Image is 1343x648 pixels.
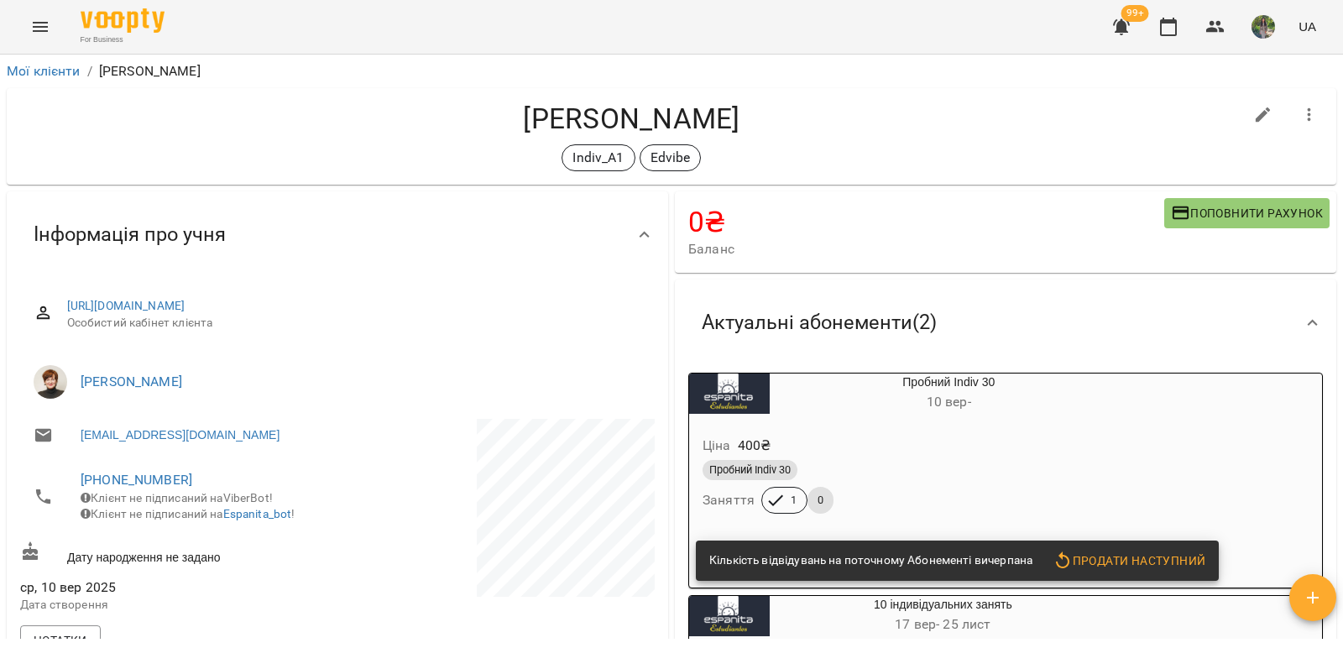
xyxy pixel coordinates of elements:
span: Особистий кабінет клієнта [67,315,641,332]
a: [URL][DOMAIN_NAME] [67,299,186,312]
span: 17 вер - 25 лист [895,616,990,632]
div: 10 індивідуальних занять [689,596,770,636]
p: Дата створення [20,597,334,614]
span: 0 [807,493,833,508]
span: Клієнт не підписаний на ViberBot! [81,491,273,504]
nav: breadcrumb [7,61,1336,81]
span: Пробний Indiv 30 [703,462,797,478]
h4: 0 ₴ [688,205,1164,239]
a: [PERSON_NAME] [81,374,182,389]
button: Поповнити рахунок [1164,198,1330,228]
p: 400 ₴ [738,436,771,456]
span: 10 вер - [927,394,971,410]
li: / [87,61,92,81]
div: Кількість відвідувань на поточному Абонементі вичерпана [709,546,1032,576]
div: Edvibe [640,144,702,171]
span: 1 [781,493,807,508]
span: Поповнити рахунок [1171,203,1323,223]
span: Інформація про учня [34,222,226,248]
p: Indiv_A1 [572,148,624,168]
a: [EMAIL_ADDRESS][DOMAIN_NAME] [81,426,280,443]
span: Продати наступний [1053,551,1205,571]
span: ср, 10 вер 2025 [20,577,334,598]
a: Espanita_bot [223,507,292,520]
button: Пробний Indiv 3010 вер- Ціна400₴Пробний Indiv 30Заняття10 [689,374,1128,534]
p: [PERSON_NAME] [99,61,201,81]
div: Інформація про учня [7,191,668,278]
img: Voopty Logo [81,8,165,33]
button: Menu [20,7,60,47]
span: UA [1299,18,1316,35]
div: Дату народження не задано [17,538,337,569]
div: Пробний Indiv 30 [770,374,1128,414]
div: Актуальні абонементи(2) [675,280,1336,366]
button: Продати наступний [1046,546,1212,576]
p: Edvibe [651,148,691,168]
span: Баланс [688,239,1164,259]
img: Кухно Ірина [34,365,67,399]
a: [PHONE_NUMBER] [81,472,192,488]
h6: Ціна [703,434,731,457]
span: Актуальні абонементи ( 2 ) [702,310,937,336]
h4: [PERSON_NAME] [20,102,1243,136]
div: Indiv_A1 [562,144,635,171]
button: UA [1292,11,1323,42]
span: 99+ [1121,5,1149,22]
h6: Заняття [703,489,755,512]
span: Клієнт не підписаний на ! [81,507,295,520]
img: 82b6375e9aa1348183c3d715e536a179.jpg [1252,15,1275,39]
a: Мої клієнти [7,63,81,79]
div: 10 індивідуальних занять [770,596,1116,636]
div: Пробний Indiv 30 [689,374,770,414]
span: For Business [81,34,165,45]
